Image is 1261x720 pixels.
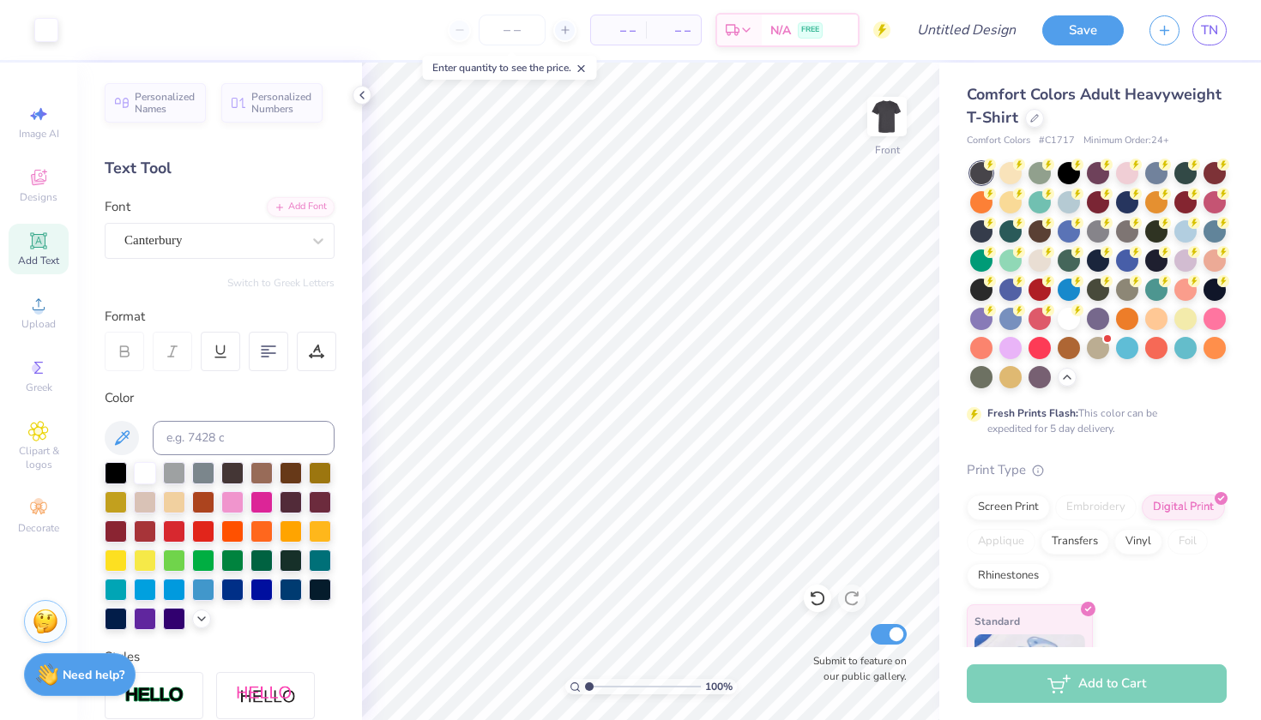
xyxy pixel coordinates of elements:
[227,276,335,290] button: Switch to Greek Letters
[236,685,296,706] img: Shadow
[870,99,904,134] img: Front
[801,24,819,36] span: FREE
[479,15,546,45] input: – –
[974,634,1085,720] img: Standard
[105,307,336,327] div: Format
[19,127,59,141] span: Image AI
[705,679,733,694] span: 100 %
[105,647,335,667] div: Styles
[105,197,130,217] label: Font
[974,612,1020,630] span: Standard
[1201,21,1218,40] span: TN
[1167,529,1208,555] div: Foil
[63,667,124,683] strong: Need help?
[656,21,691,39] span: – –
[1055,495,1137,520] div: Embroidery
[987,406,1078,420] strong: Fresh Prints Flash:
[601,21,636,39] span: – –
[1142,495,1225,520] div: Digital Print
[267,197,335,217] div: Add Font
[105,157,335,180] div: Text Tool
[153,421,335,455] input: e.g. 7428 c
[770,21,791,39] span: N/A
[804,653,907,684] label: Submit to feature on our public gallery.
[967,563,1050,589] div: Rhinestones
[1039,134,1075,148] span: # C1717
[1114,529,1162,555] div: Vinyl
[423,56,597,80] div: Enter quantity to see the price.
[1041,529,1109,555] div: Transfers
[135,91,196,115] span: Personalized Names
[1042,15,1124,45] button: Save
[9,444,69,471] span: Clipart & logos
[967,84,1222,128] span: Comfort Colors Adult Heavyweight T-Shirt
[967,134,1030,148] span: Comfort Colors
[875,142,900,158] div: Front
[20,190,57,204] span: Designs
[987,405,1198,436] div: This color can be expedited for 5 day delivery.
[18,521,59,535] span: Decorate
[903,13,1029,47] input: Untitled Design
[967,529,1035,555] div: Applique
[21,317,56,331] span: Upload
[26,381,52,394] span: Greek
[124,686,184,705] img: Stroke
[251,91,312,115] span: Personalized Numbers
[967,495,1050,520] div: Screen Print
[1083,134,1169,148] span: Minimum Order: 24 +
[967,460,1227,480] div: Print Type
[18,254,59,267] span: Add Text
[105,388,335,408] div: Color
[1192,15,1227,45] a: TN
